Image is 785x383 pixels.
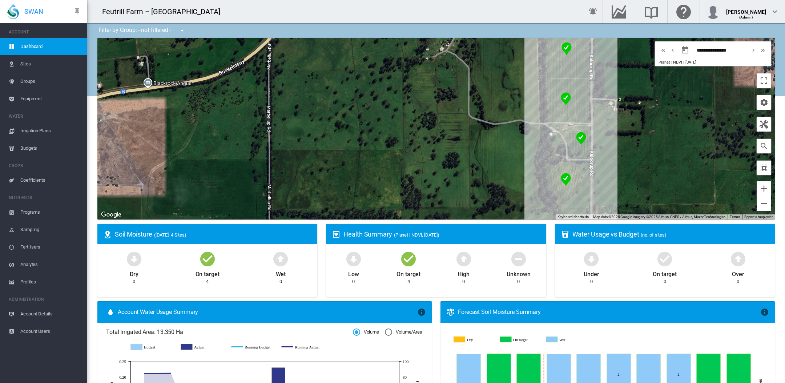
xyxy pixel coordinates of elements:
[610,7,628,16] md-icon: Go to the Data Hub
[501,336,542,343] g: On target
[115,230,311,239] div: Soil Moisture
[770,7,779,16] md-icon: icon-chevron-down
[683,60,696,65] span: | [DATE]
[385,329,422,336] md-radio-button: Volume/Area
[232,344,274,350] g: Running Budget
[93,23,192,38] div: Filter by Group: - not filtered -
[455,250,472,267] md-icon: icon-arrow-up-bold-circle
[744,215,773,219] a: Report a map error
[343,230,540,239] div: Health Summary
[20,122,81,140] span: Irrigation Plans
[9,192,81,203] span: NUTRIENTS
[760,164,768,172] md-icon: icon-select-all
[586,4,600,19] button: icon-bell-ring
[446,308,455,317] md-icon: icon-thermometer-lines
[576,132,586,145] div: NDVI: Stage 2 SHA
[407,278,410,285] div: 4
[169,372,172,375] circle: Running Actual 28 Jun 84.8
[130,267,138,278] div: Dry
[561,230,569,239] md-icon: icon-cup-water
[9,160,81,172] span: CROPS
[757,181,771,196] button: Zoom in
[730,215,740,219] a: Terms
[175,23,189,38] button: icon-menu-down
[572,230,769,239] div: Water Usage vs Budget
[510,250,527,267] md-icon: icon-minus-circle
[726,5,766,13] div: [PERSON_NAME]
[732,267,744,278] div: Over
[20,73,81,90] span: Groups
[20,305,81,323] span: Account Details
[643,7,660,16] md-icon: Search the knowledge base
[462,278,465,285] div: 0
[403,359,409,364] tspan: 100
[517,278,520,285] div: 0
[590,278,593,285] div: 0
[749,46,757,55] md-icon: icon-chevron-right
[668,46,677,55] button: icon-chevron-left
[561,42,572,55] div: NDVI: Stage 4 SHA
[583,250,600,267] md-icon: icon-arrow-down-bold-circle
[99,210,123,219] img: Google
[454,336,495,343] g: Dry
[739,15,753,19] span: (Admin)
[332,230,341,239] md-icon: icon-heart-box-outline
[20,172,81,189] span: Coefficients
[20,90,81,108] span: Equipment
[396,267,420,278] div: On target
[125,250,143,267] md-icon: icon-arrow-down-bold-circle
[678,43,692,57] button: md-calendar
[659,46,667,55] md-icon: icon-chevron-double-left
[20,273,81,291] span: Profiles
[758,46,768,55] button: icon-chevron-double-right
[561,92,571,105] div: NDVI: Stage 3 SHA
[20,203,81,221] span: Programs
[20,55,81,73] span: Sites
[400,250,417,267] md-icon: icon-checkbox-marked-circle
[345,250,362,267] md-icon: icon-arrow-down-bold-circle
[757,73,771,88] button: Toggle fullscreen view
[675,7,692,16] md-icon: Click here for help
[664,278,666,285] div: 0
[653,267,677,278] div: On target
[458,267,470,278] div: High
[118,308,417,316] span: Account Water Usage Summary
[20,221,81,238] span: Sampling
[760,142,768,150] md-icon: icon-magnify
[154,232,186,238] span: ([DATE], 4 Sites)
[279,278,282,285] div: 0
[276,267,286,278] div: Wet
[507,267,530,278] div: Unknown
[593,215,725,219] span: Map data ©2025 Google Imagery ©2025 Airbus, CNES / Airbus, Maxar Technologies
[20,323,81,340] span: Account Users
[757,196,771,211] button: Zoom out
[729,250,747,267] md-icon: icon-arrow-up-bold-circle
[760,308,769,317] md-icon: icon-information
[749,46,758,55] button: icon-chevron-right
[757,161,771,175] button: icon-select-all
[394,232,439,238] span: (Planet | NDVI, [DATE])
[24,7,43,16] span: SWAN
[759,46,767,55] md-icon: icon-chevron-double-right
[142,372,145,375] circle: Running Actual 21 Jun 84.65
[561,173,571,186] div: NDVI: Stage 1 SHA
[206,278,209,285] div: 4
[403,375,407,379] tspan: 80
[659,60,682,65] span: Planet | NDVI
[20,38,81,55] span: Dashboard
[547,336,588,343] g: Wet
[20,238,81,256] span: Fertilisers
[352,278,355,285] div: 0
[178,26,186,35] md-icon: icon-menu-down
[119,375,126,379] tspan: 0.20
[760,98,768,107] md-icon: icon-cog
[641,232,667,238] span: (no. of sites)
[458,308,760,316] div: Forecast Soil Moisture Summary
[103,230,112,239] md-icon: icon-map-marker-radius
[656,250,673,267] md-icon: icon-checkbox-marked-circle
[106,328,353,336] span: Total Irrigated Area: 13.350 Ha
[196,267,220,278] div: On target
[737,278,739,285] div: 0
[584,267,599,278] div: Under
[181,344,224,350] g: Actual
